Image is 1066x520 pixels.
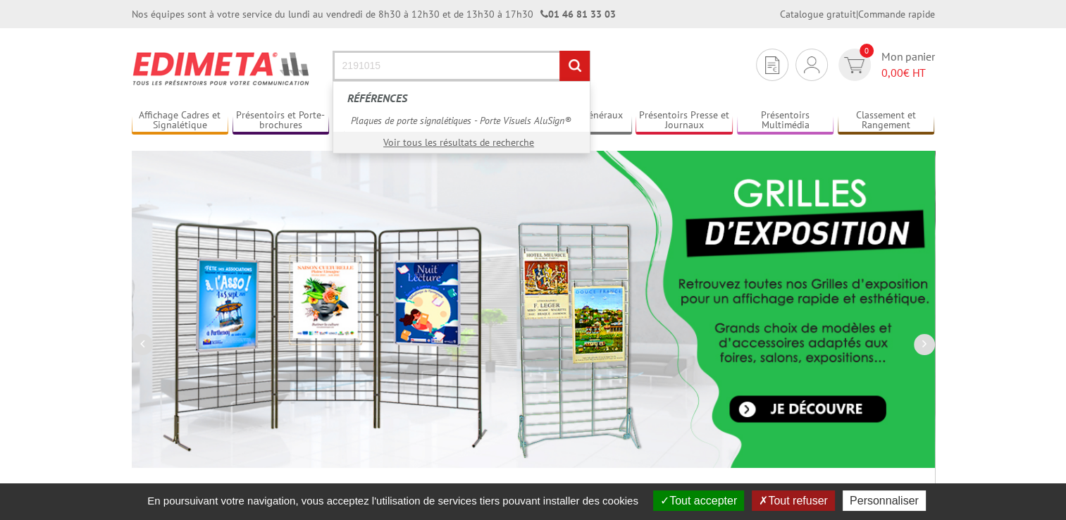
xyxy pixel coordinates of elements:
[333,81,590,154] div: Rechercher un produit ou une référence...
[881,65,935,81] span: € HT
[780,7,935,21] div: |
[780,8,856,20] a: Catalogue gratuit
[383,136,534,149] a: Voir tous les résultats de recherche
[233,109,330,132] a: Présentoirs et Porte-brochures
[132,42,311,94] img: Présentoir, panneau, stand - Edimeta - PLV, affichage, mobilier bureau, entreprise
[752,490,834,511] button: Tout refuser
[843,490,926,511] button: Personnaliser (fenêtre modale)
[344,110,579,131] a: Plaques de porte signalétiques - Porte Visuels AluSign®
[804,56,819,73] img: devis rapide
[132,109,229,132] a: Affichage Cadres et Signalétique
[765,56,779,74] img: devis rapide
[540,8,616,20] strong: 01 46 81 33 03
[881,49,935,81] span: Mon panier
[860,44,874,58] span: 0
[881,66,903,80] span: 0,00
[737,109,834,132] a: Présentoirs Multimédia
[347,91,407,105] span: Références
[333,51,590,81] input: Rechercher un produit ou une référence...
[140,495,645,507] span: En poursuivant votre navigation, vous acceptez l'utilisation de services tiers pouvant installer ...
[132,7,616,21] div: Nos équipes sont à votre service du lundi au vendredi de 8h30 à 12h30 et de 13h30 à 17h30
[653,490,744,511] button: Tout accepter
[636,109,733,132] a: Présentoirs Presse et Journaux
[844,57,864,73] img: devis rapide
[838,109,935,132] a: Classement et Rangement
[858,8,935,20] a: Commande rapide
[835,49,935,81] a: devis rapide 0 Mon panier 0,00€ HT
[559,51,590,81] input: rechercher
